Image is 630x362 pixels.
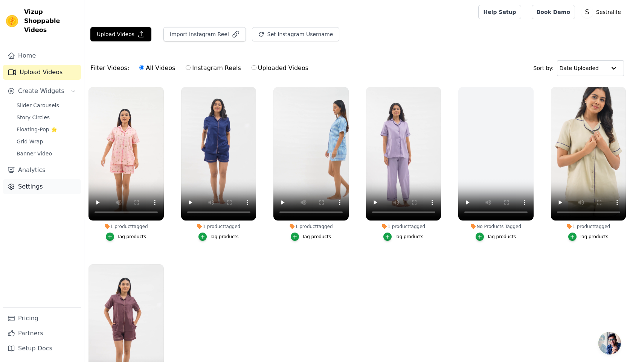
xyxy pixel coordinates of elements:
[88,224,164,230] div: 1 product tagged
[3,65,81,80] a: Upload Videos
[210,234,239,240] div: Tag products
[551,224,626,230] div: 1 product tagged
[568,233,609,241] button: Tag products
[90,27,151,41] button: Upload Videos
[291,233,331,241] button: Tag products
[478,5,521,19] a: Help Setup
[598,332,621,354] div: Open chat
[17,102,59,109] span: Slider Carousels
[117,234,146,240] div: Tag products
[251,63,309,73] label: Uploaded Videos
[580,234,609,240] div: Tag products
[593,5,624,19] p: Sestralife
[252,65,256,70] input: Uploaded Videos
[581,5,624,19] button: S Sestralife
[12,148,81,159] a: Banner Video
[585,8,589,16] text: S
[163,27,246,41] button: Import Instagram Reel
[395,234,424,240] div: Tag products
[252,27,339,41] button: Set Instagram Username
[106,233,146,241] button: Tag products
[487,234,516,240] div: Tag products
[534,60,624,76] div: Sort by:
[181,224,256,230] div: 1 product tagged
[24,8,78,35] span: Vizup Shoppable Videos
[198,233,239,241] button: Tag products
[3,163,81,178] a: Analytics
[17,138,43,145] span: Grid Wrap
[3,341,81,356] a: Setup Docs
[12,124,81,135] a: Floating-Pop ⭐
[476,233,516,241] button: Tag products
[17,126,57,133] span: Floating-Pop ⭐
[3,326,81,341] a: Partners
[186,65,191,70] input: Instagram Reels
[458,224,534,230] div: No Products Tagged
[90,59,313,77] div: Filter Videos:
[12,100,81,111] a: Slider Carousels
[12,136,81,147] a: Grid Wrap
[273,224,349,230] div: 1 product tagged
[302,234,331,240] div: Tag products
[383,233,424,241] button: Tag products
[6,15,18,27] img: Vizup
[18,87,64,96] span: Create Widgets
[17,150,52,157] span: Banner Video
[3,311,81,326] a: Pricing
[139,65,144,70] input: All Videos
[3,84,81,99] button: Create Widgets
[139,63,175,73] label: All Videos
[17,114,50,121] span: Story Circles
[532,5,575,19] a: Book Demo
[12,112,81,123] a: Story Circles
[3,48,81,63] a: Home
[185,63,241,73] label: Instagram Reels
[366,224,441,230] div: 1 product tagged
[3,179,81,194] a: Settings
